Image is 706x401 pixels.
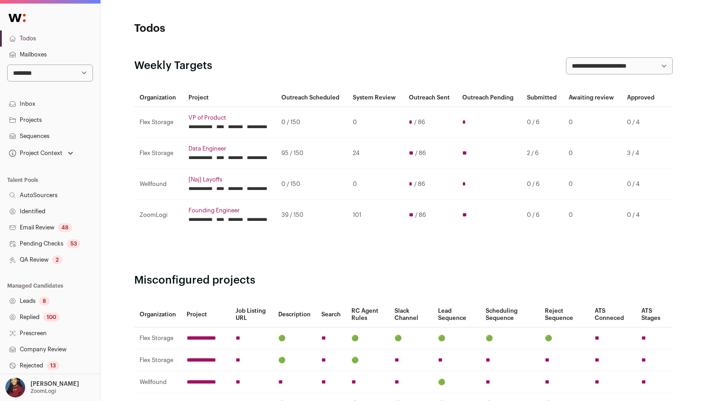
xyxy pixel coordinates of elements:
td: 0 [563,169,622,200]
td: 0 [563,200,622,231]
th: ATS Stages [636,302,672,328]
td: 0 / 6 [522,169,564,200]
td: 0 / 4 [622,107,661,138]
span: / 86 [415,211,426,219]
td: 0 / 4 [622,169,661,200]
span: / 86 [414,119,425,126]
th: ATS Conneced [589,302,636,328]
td: 0 [347,169,403,200]
td: 0 / 6 [522,107,564,138]
th: Organization [134,89,183,107]
span: / 86 [415,150,426,157]
th: Search [316,302,346,328]
th: Reject Sequence [539,302,590,328]
td: 24 [347,138,403,169]
div: 2 [52,255,62,264]
td: 🟢 [346,328,389,349]
td: 🟢 [433,371,480,393]
th: Outreach Scheduled [276,89,347,107]
div: 8 [39,297,50,306]
div: Project Context [7,150,62,157]
th: Outreach Sent [403,89,457,107]
th: Awaiting review [563,89,622,107]
th: Organization [134,302,181,328]
p: ZoomLogi [31,388,56,395]
td: 3 / 4 [622,138,661,169]
td: Flex Storage [134,349,181,371]
th: Approved [622,89,661,107]
td: 95 / 150 [276,138,347,169]
td: 0 [563,107,622,138]
div: 53 [67,239,80,248]
div: 100 [43,313,60,322]
th: Job Listing URL [230,302,273,328]
td: ZoomLogi [134,200,183,231]
button: Open dropdown [7,147,75,160]
img: Wellfound [4,9,31,27]
button: Open dropdown [4,378,81,397]
th: Lead Sequence [433,302,480,328]
th: Slack Channel [389,302,433,328]
th: Scheduling Sequence [480,302,539,328]
td: 🟢 [273,328,316,349]
p: [PERSON_NAME] [31,380,79,388]
th: Project [183,89,276,107]
td: Flex Storage [134,328,181,349]
td: 🟢 [389,328,433,349]
td: 🟢 [433,328,480,349]
td: Flex Storage [134,138,183,169]
td: 0 / 150 [276,107,347,138]
td: 🟢 [346,349,389,371]
td: Wellfound [134,371,181,393]
img: 10010497-medium_jpg [5,378,25,397]
span: / 86 [414,181,425,188]
th: RC Agent Rules [346,302,389,328]
td: 🟢 [539,328,590,349]
td: Flex Storage [134,107,183,138]
h2: Weekly Targets [134,59,212,73]
a: VP of Product [189,114,271,121]
td: 🟢 [480,328,539,349]
td: 0 / 4 [622,200,661,231]
td: 2 / 6 [522,138,564,169]
th: System Review [347,89,403,107]
td: 0 [347,107,403,138]
div: 48 [58,223,72,232]
h1: Todos [134,22,314,36]
a: Founding Engineer [189,207,271,214]
td: 0 / 6 [522,200,564,231]
th: Project [181,302,230,328]
h2: Misconfigured projects [134,273,673,288]
td: 101 [347,200,403,231]
div: 13 [47,361,59,370]
th: Outreach Pending [457,89,521,107]
a: Data Engineer [189,145,271,152]
td: Wellfound [134,169,183,200]
td: 🟢 [273,349,316,371]
th: Submitted [522,89,564,107]
td: 39 / 150 [276,200,347,231]
td: 0 / 150 [276,169,347,200]
td: 0 [563,138,622,169]
a: [Naj] Layoffs [189,176,271,183]
th: Description [273,302,316,328]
